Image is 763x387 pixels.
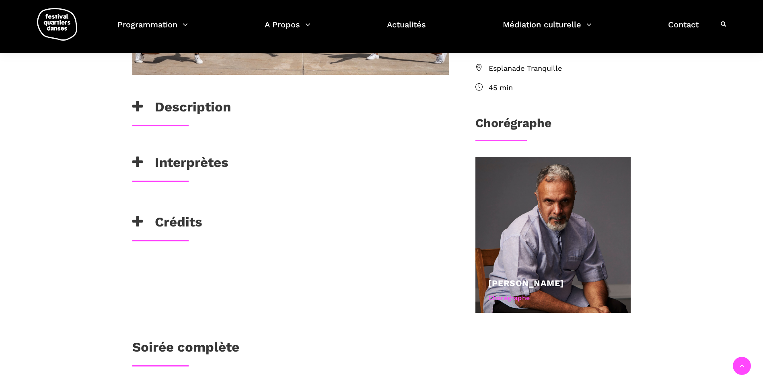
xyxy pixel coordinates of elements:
[387,18,426,41] a: Actualités
[132,214,202,234] h3: Crédits
[265,18,311,41] a: A Propos
[37,8,77,41] img: logo-fqd-med
[132,99,231,119] h3: Description
[503,18,592,41] a: Médiation culturelle
[475,116,551,136] h3: Chorégraphe
[117,18,188,41] a: Programmation
[668,18,699,41] a: Contact
[488,278,564,288] a: [PERSON_NAME]
[489,63,631,74] span: Esplanade Tranquille
[489,82,631,94] span: 45 min
[132,339,239,359] h3: Soirée complète
[488,293,618,303] div: Chorégraphe
[132,154,228,175] h3: Interprètes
